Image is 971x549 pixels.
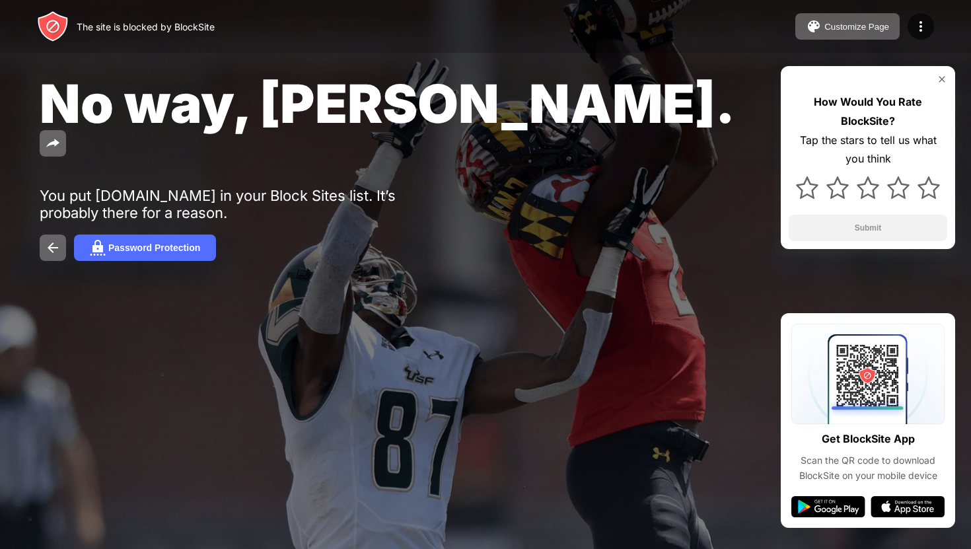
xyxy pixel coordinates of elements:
[791,453,945,483] div: Scan the QR code to download BlockSite on your mobile device
[937,74,947,85] img: rate-us-close.svg
[871,496,945,517] img: app-store.svg
[45,135,61,151] img: share.svg
[108,242,200,253] div: Password Protection
[857,176,879,199] img: star.svg
[824,22,889,32] div: Customize Page
[791,496,865,517] img: google-play.svg
[37,11,69,42] img: header-logo.svg
[917,176,940,199] img: star.svg
[40,187,448,221] div: You put [DOMAIN_NAME] in your Block Sites list. It’s probably there for a reason.
[795,13,900,40] button: Customize Page
[74,235,216,261] button: Password Protection
[791,324,945,424] img: qrcode.svg
[40,71,735,135] span: No way, [PERSON_NAME].
[826,176,849,199] img: star.svg
[796,176,818,199] img: star.svg
[77,21,215,32] div: The site is blocked by BlockSite
[789,92,947,131] div: How Would You Rate BlockSite?
[806,18,822,34] img: pallet.svg
[789,131,947,169] div: Tap the stars to tell us what you think
[90,240,106,256] img: password.svg
[45,240,61,256] img: back.svg
[913,18,929,34] img: menu-icon.svg
[822,429,915,449] div: Get BlockSite App
[789,215,947,241] button: Submit
[887,176,910,199] img: star.svg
